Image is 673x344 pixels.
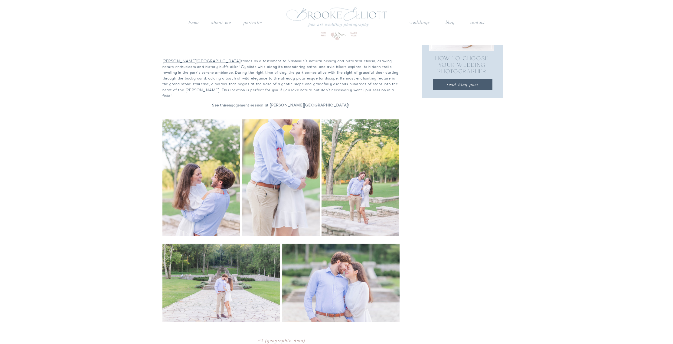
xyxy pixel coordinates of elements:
span: ! [212,103,349,108]
a: PORTRAITS [243,19,263,25]
h3: #1 [PERSON_NAME][GEOGRAPHIC_DATA] [162,39,400,46]
a: Home [188,19,200,27]
a: engagement session at [PERSON_NAME][GEOGRAPHIC_DATA] [227,103,348,108]
a: read blog post [436,81,489,87]
a: About me [210,19,232,27]
p: stands as a testament to Nashville’s natural beauty and historical charm, drawing nature enthusia... [162,58,400,99]
a: blog [445,19,454,27]
a: [PERSON_NAME][GEOGRAPHIC_DATA] [162,59,241,63]
a: contact [469,19,485,25]
h2: How to choose your wedding photographer [430,56,494,67]
strong: See this [212,103,348,108]
a: weddings [409,19,430,27]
